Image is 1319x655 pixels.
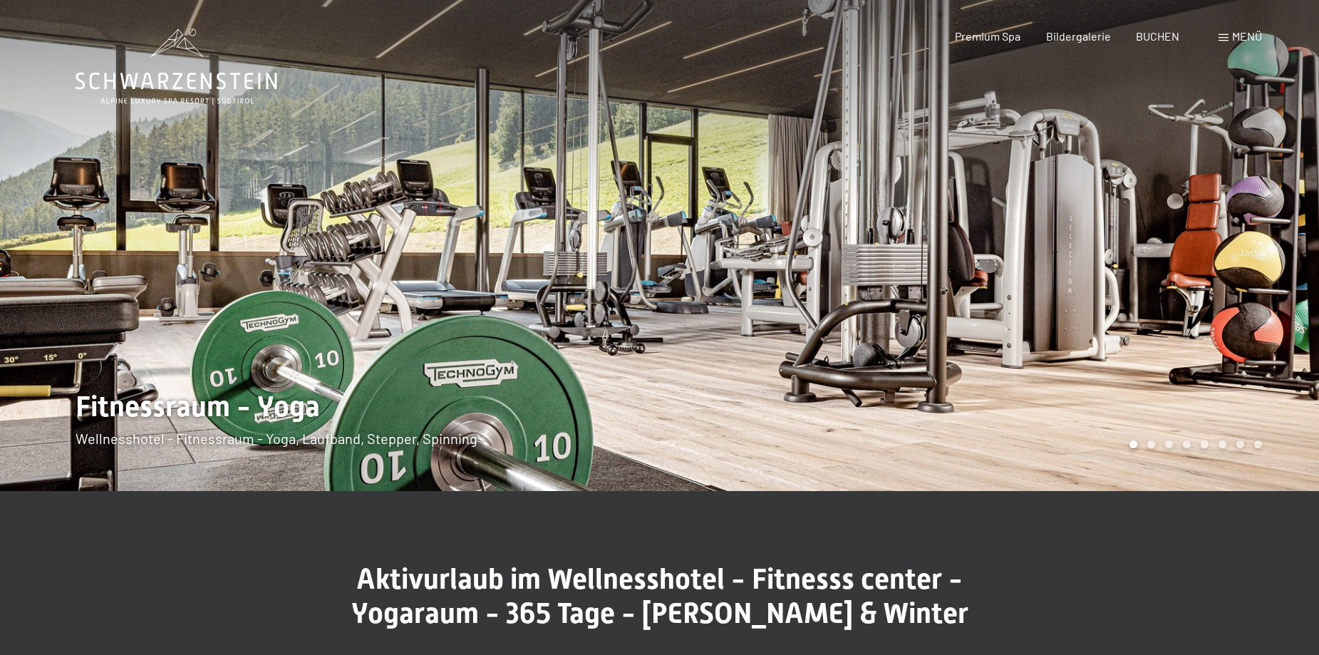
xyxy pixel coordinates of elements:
a: BUCHEN [1136,29,1179,43]
div: Carousel Page 2 [1147,440,1155,448]
div: Carousel Page 7 [1236,440,1244,448]
span: Aktivurlaub im Wellnesshotel - Fitnesss center - Yogaraum - 365 Tage - [PERSON_NAME] & Winter [351,562,968,630]
a: Premium Spa [955,29,1020,43]
div: Carousel Page 5 [1201,440,1209,448]
div: Carousel Page 8 [1254,440,1262,448]
div: Carousel Page 4 [1183,440,1191,448]
div: Carousel Pagination [1124,440,1262,448]
span: Menü [1232,29,1262,43]
div: Carousel Page 1 (Current Slide) [1129,440,1137,448]
a: Bildergalerie [1046,29,1111,43]
div: Carousel Page 6 [1219,440,1226,448]
div: Carousel Page 3 [1165,440,1173,448]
